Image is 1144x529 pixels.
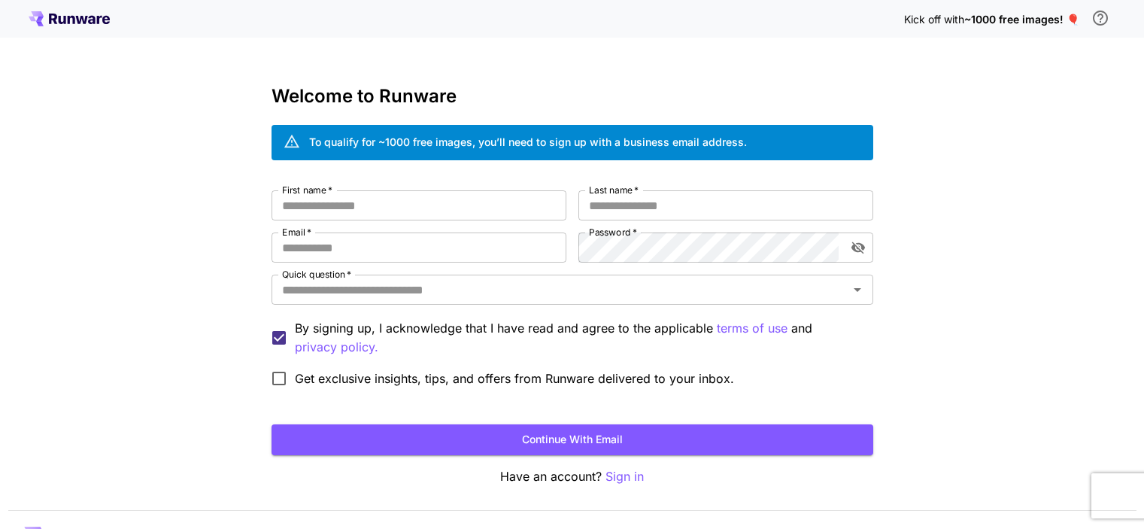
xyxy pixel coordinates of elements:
[282,226,311,239] label: Email
[272,86,873,107] h3: Welcome to Runware
[847,279,868,300] button: Open
[589,184,639,196] label: Last name
[309,134,747,150] div: To qualify for ~1000 free images, you’ll need to sign up with a business email address.
[717,319,787,338] p: terms of use
[295,319,861,357] p: By signing up, I acknowledge that I have read and agree to the applicable and
[717,319,787,338] button: By signing up, I acknowledge that I have read and agree to the applicable and privacy policy.
[1085,3,1115,33] button: In order to qualify for free credit, you need to sign up with a business email address and click ...
[589,226,637,239] label: Password
[272,467,873,486] p: Have an account?
[605,467,644,486] button: Sign in
[845,234,872,261] button: toggle password visibility
[295,369,734,388] span: Get exclusive insights, tips, and offers from Runware delivered to your inbox.
[272,424,873,455] button: Continue with email
[282,268,351,281] label: Quick question
[282,184,332,196] label: First name
[295,338,378,357] button: By signing up, I acknowledge that I have read and agree to the applicable terms of use and
[295,338,378,357] p: privacy policy.
[904,13,964,26] span: Kick off with
[964,13,1079,26] span: ~1000 free images! 🎈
